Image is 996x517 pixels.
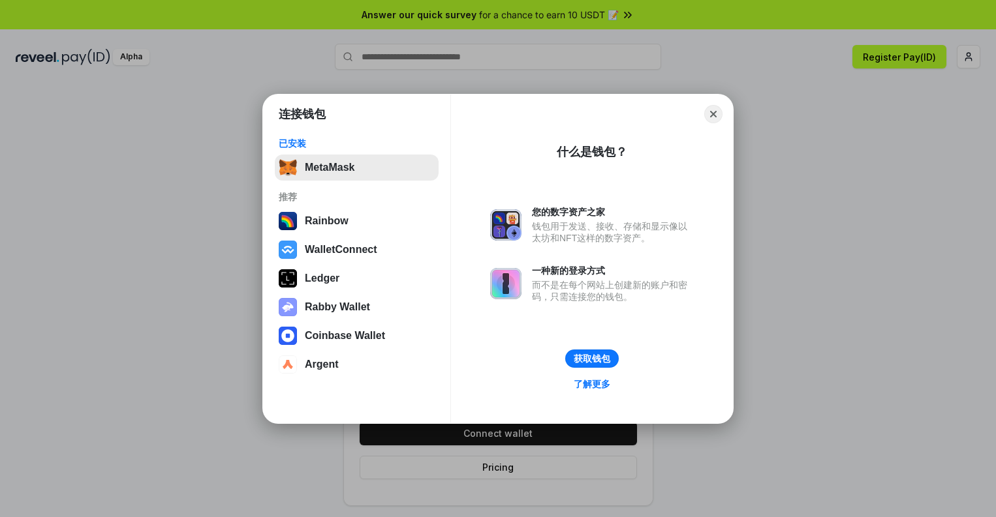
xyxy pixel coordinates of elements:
button: 获取钱包 [565,349,619,368]
button: Argent [275,351,439,377]
img: svg+xml,%3Csvg%20width%3D%2228%22%20height%3D%2228%22%20viewBox%3D%220%200%2028%2028%22%20fill%3D... [279,241,297,259]
img: svg+xml,%3Csvg%20xmlns%3D%22http%3A%2F%2Fwww.w3.org%2F2000%2Fsvg%22%20fill%3D%22none%22%20viewBox... [490,268,521,299]
img: svg+xml,%3Csvg%20width%3D%2228%22%20height%3D%2228%22%20viewBox%3D%220%200%2028%2028%22%20fill%3D... [279,355,297,374]
div: 推荐 [279,191,435,203]
button: Rabby Wallet [275,294,439,320]
div: 什么是钱包？ [557,144,627,160]
div: 已安装 [279,138,435,149]
button: Close [704,105,723,123]
a: 了解更多 [566,376,618,392]
div: WalletConnect [305,244,377,256]
div: MetaMask [305,162,354,173]
div: 获取钱包 [574,353,610,364]
h1: 连接钱包 [279,106,326,122]
img: svg+xml,%3Csvg%20xmlns%3D%22http%3A%2F%2Fwww.w3.org%2F2000%2Fsvg%22%20fill%3D%22none%22%20viewBox... [490,209,521,241]
div: 而不是在每个网站上创建新的账户和密码，只需连接您的钱包。 [532,279,694,303]
button: Coinbase Wallet [275,323,439,349]
div: 您的数字资产之家 [532,206,694,218]
div: 钱包用于发送、接收、存储和显示像以太坊和NFT这样的数字资产。 [532,220,694,244]
div: Argent [305,359,339,370]
div: Ledger [305,273,339,284]
div: Rabby Wallet [305,301,370,313]
img: svg+xml,%3Csvg%20width%3D%2228%22%20height%3D%2228%22%20viewBox%3D%220%200%2028%2028%22%20fill%3D... [279,327,297,345]
img: svg+xml,%3Csvg%20fill%3D%22none%22%20height%3D%2233%22%20viewBox%3D%220%200%2035%2033%22%20width%... [279,158,297,177]
img: svg+xml,%3Csvg%20xmlns%3D%22http%3A%2F%2Fwww.w3.org%2F2000%2Fsvg%22%20width%3D%2228%22%20height%3... [279,269,297,288]
div: 一种新的登录方式 [532,265,694,276]
button: WalletConnect [275,237,439,263]
button: MetaMask [275,155,439,181]
div: 了解更多 [574,378,610,390]
button: Ledger [275,265,439,291]
div: Coinbase Wallet [305,330,385,342]
img: svg+xml,%3Csvg%20xmlns%3D%22http%3A%2F%2Fwww.w3.org%2F2000%2Fsvg%22%20fill%3D%22none%22%20viewBox... [279,298,297,316]
div: Rainbow [305,215,349,227]
button: Rainbow [275,208,439,234]
img: svg+xml,%3Csvg%20width%3D%22120%22%20height%3D%22120%22%20viewBox%3D%220%200%20120%20120%22%20fil... [279,212,297,230]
